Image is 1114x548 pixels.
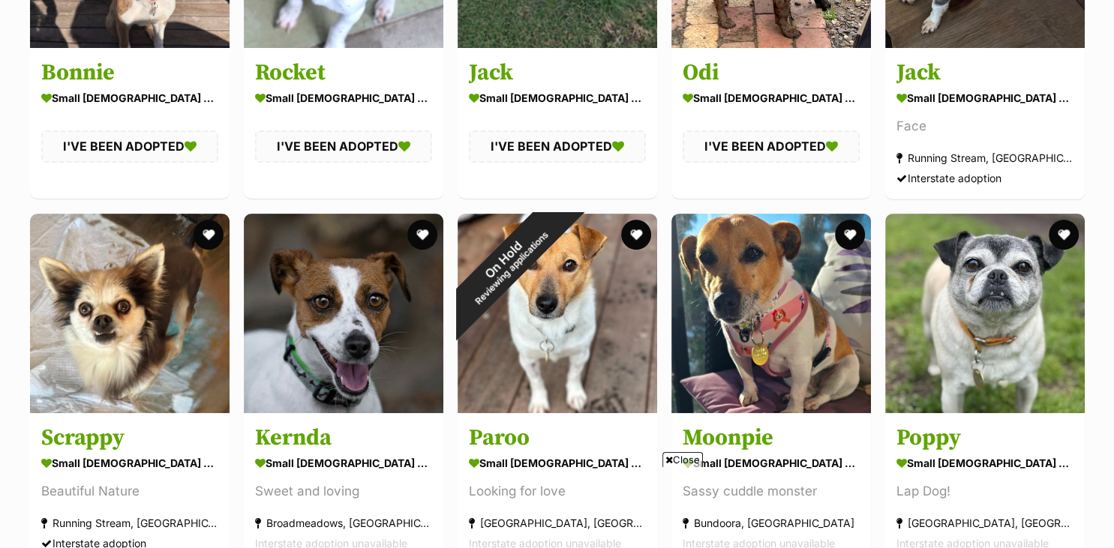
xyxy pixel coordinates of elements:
a: On HoldReviewing applications [458,401,657,416]
div: I'VE BEEN ADOPTED [469,130,646,162]
div: small [DEMOGRAPHIC_DATA] Dog [469,87,646,109]
div: Beautiful Nature [41,482,218,502]
h3: Odi [683,58,860,87]
h3: Paroo [469,424,646,453]
div: small [DEMOGRAPHIC_DATA] Dog [41,87,218,109]
img: Kernda [244,214,443,413]
button: favourite [407,220,437,250]
button: favourite [835,220,865,250]
h3: Moonpie [683,424,860,453]
div: On Hold [424,181,590,346]
h3: Jack [469,58,646,87]
iframe: Advertisement [194,473,921,541]
h3: Jack [896,58,1073,87]
button: favourite [194,220,224,250]
h3: Poppy [896,424,1073,453]
h3: Rocket [255,58,432,87]
img: Poppy [885,214,1085,413]
div: small [DEMOGRAPHIC_DATA] Dog [683,453,860,475]
a: Bonnie small [DEMOGRAPHIC_DATA] Dog I'VE BEEN ADOPTED favourite [30,47,230,198]
h3: Kernda [255,424,432,453]
a: Rocket small [DEMOGRAPHIC_DATA] Dog I'VE BEEN ADOPTED favourite [244,47,443,198]
div: small [DEMOGRAPHIC_DATA] Dog [683,87,860,109]
div: small [DEMOGRAPHIC_DATA] Dog [469,453,646,475]
a: Jack small [DEMOGRAPHIC_DATA] Dog I'VE BEEN ADOPTED favourite [458,47,657,198]
div: I'VE BEEN ADOPTED [255,130,432,162]
div: I'VE BEEN ADOPTED [683,130,860,162]
div: Interstate adoption [896,168,1073,188]
div: Running Stream, [GEOGRAPHIC_DATA] [896,148,1073,168]
div: Running Stream, [GEOGRAPHIC_DATA] [41,514,218,534]
img: Scrappy [30,214,230,413]
img: Paroo [458,214,657,413]
div: Lap Dog! [896,482,1073,502]
div: Face [896,116,1073,136]
div: [GEOGRAPHIC_DATA], [GEOGRAPHIC_DATA] [896,514,1073,534]
div: I'VE BEEN ADOPTED [41,130,218,162]
h3: Bonnie [41,58,218,87]
h3: Scrappy [41,424,218,453]
div: small [DEMOGRAPHIC_DATA] Dog [896,453,1073,475]
a: Odi small [DEMOGRAPHIC_DATA] Dog I'VE BEEN ADOPTED favourite [671,47,871,198]
a: Jack small [DEMOGRAPHIC_DATA] Dog Face Running Stream, [GEOGRAPHIC_DATA] Interstate adoption favo... [885,47,1085,199]
div: small [DEMOGRAPHIC_DATA] Dog [896,87,1073,109]
span: Close [662,452,703,467]
div: small [DEMOGRAPHIC_DATA] Dog [41,453,218,475]
button: favourite [621,220,651,250]
button: favourite [1049,220,1079,250]
div: small [DEMOGRAPHIC_DATA] Dog [255,87,432,109]
img: Moonpie [671,214,871,413]
span: Reviewing applications [473,229,550,307]
div: small [DEMOGRAPHIC_DATA] Dog [255,453,432,475]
